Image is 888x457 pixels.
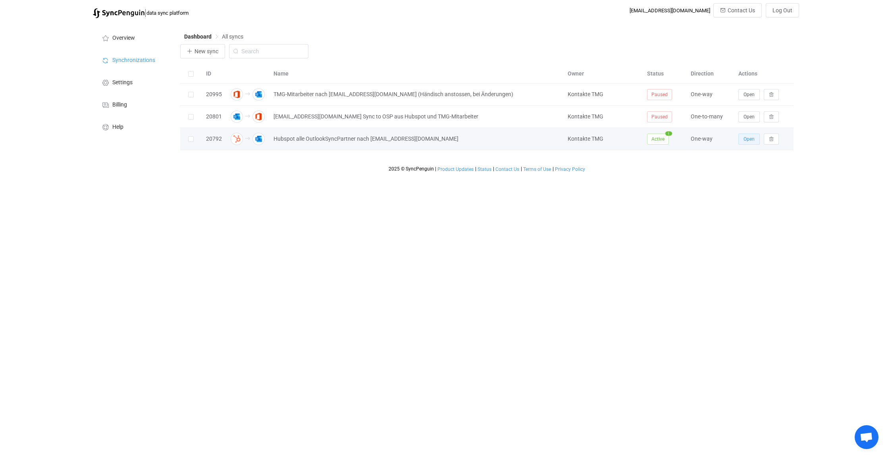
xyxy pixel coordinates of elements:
[855,425,878,449] a: Open chat
[93,48,172,71] a: Synchronizations
[202,69,226,78] div: ID
[772,7,792,14] span: Log Out
[475,166,476,172] span: |
[252,133,265,145] img: outlook.png
[231,88,243,101] img: microsoft365.png
[437,167,474,172] span: Product Updates
[553,166,554,172] span: |
[568,136,603,142] span: Kontakte TMG
[112,124,123,130] span: Help
[523,167,551,172] span: Terms of Use
[252,110,265,123] img: microsoft365.png
[229,44,308,58] input: Search
[112,57,155,64] span: Synchronizations
[523,167,551,172] a: Terms of Use
[112,35,135,41] span: Overview
[744,92,755,97] span: Open
[270,69,564,78] div: Name
[112,102,127,108] span: Billing
[647,134,669,145] span: Active
[93,115,172,137] a: Help
[738,134,760,145] button: Open
[252,88,265,101] img: outlook.png
[687,134,734,143] div: One-way
[231,110,243,123] img: outlook.png
[180,44,225,58] button: New sync
[643,69,687,78] div: Status
[521,166,522,172] span: |
[93,26,172,48] a: Overview
[555,167,585,172] span: Privacy Policy
[274,90,513,99] span: TMG-Mitarbeiter nach [EMAIL_ADDRESS][DOMAIN_NAME] (Händisch anstossen, bei Änderungen)
[738,91,760,97] a: Open
[202,90,226,99] div: 20995
[734,69,794,78] div: Actions
[202,134,226,143] div: 20792
[687,69,734,78] div: Direction
[231,133,243,145] img: hubspot.png
[93,7,189,18] a: |data sync platform
[630,8,710,14] div: [EMAIL_ADDRESS][DOMAIN_NAME]
[555,167,586,172] a: Privacy Policy
[93,93,172,115] a: Billing
[184,33,212,40] span: Dashboard
[568,113,603,120] span: Kontakte TMG
[687,90,734,99] div: One-way
[713,3,762,17] button: Contact Us
[202,112,226,121] div: 20801
[389,166,434,172] span: 2025 © SyncPenguin
[738,136,760,142] a: Open
[195,48,218,54] span: New sync
[766,3,799,17] button: Log Out
[564,69,643,78] div: Owner
[222,33,243,40] span: All syncs
[437,167,474,172] a: Product Updates
[568,91,603,97] span: Kontakte TMG
[146,10,189,16] span: data sync platform
[93,8,144,18] img: syncpenguin.svg
[493,166,494,172] span: |
[728,7,755,14] span: Contact Us
[184,34,243,39] div: Breadcrumb
[665,131,672,136] span: 1
[738,113,760,120] a: Open
[647,89,672,100] span: Paused
[93,71,172,93] a: Settings
[744,136,755,142] span: Open
[495,167,520,172] a: Contact Us
[274,112,478,121] span: [EMAIL_ADDRESS][DOMAIN_NAME] Sync to OSP aus Hubspot und TMG-Mitarbeiter
[738,111,760,122] button: Open
[144,7,146,18] span: |
[478,167,491,172] span: Status
[495,167,519,172] span: Contact Us
[477,167,492,172] a: Status
[738,89,760,100] button: Open
[435,166,436,172] span: |
[112,79,133,86] span: Settings
[687,112,734,121] div: One-to-many
[274,134,458,143] span: Hubspot alle OutlookSyncPartner nach [EMAIL_ADDRESS][DOMAIN_NAME]
[744,114,755,120] span: Open
[647,111,672,122] span: Paused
